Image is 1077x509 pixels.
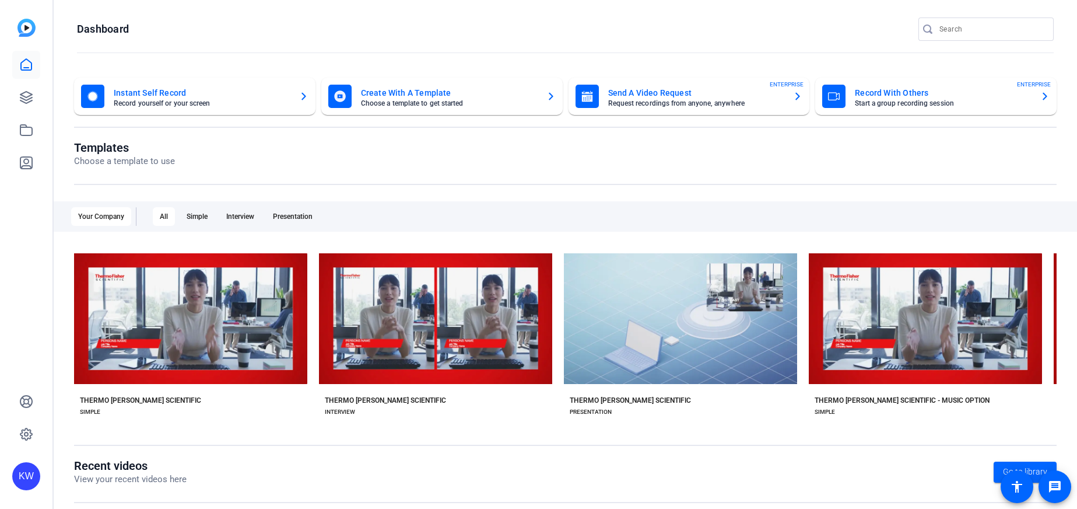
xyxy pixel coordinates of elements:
mat-card-title: Instant Self Record [114,86,290,100]
mat-card-title: Create With A Template [361,86,537,100]
span: Go to library [1003,466,1047,478]
button: Record With OthersStart a group recording sessionENTERPRISE [815,78,1057,115]
div: INTERVIEW [325,407,355,417]
mat-card-subtitle: Record yourself or your screen [114,100,290,107]
img: blue-gradient.svg [17,19,36,37]
mat-card-subtitle: Request recordings from anyone, anywhere [608,100,784,107]
span: ENTERPRISE [1017,80,1051,89]
mat-card-subtitle: Start a group recording session [855,100,1031,107]
div: THERMO [PERSON_NAME] SCIENTIFIC - MUSIC OPTION [815,396,990,405]
div: Interview [219,207,261,226]
div: THERMO [PERSON_NAME] SCIENTIFIC [325,396,446,405]
mat-card-title: Record With Others [855,86,1031,100]
button: Send A Video RequestRequest recordings from anyone, anywhereENTERPRISE [569,78,810,115]
div: THERMO [PERSON_NAME] SCIENTIFIC [570,396,691,405]
div: Simple [180,207,215,226]
span: ENTERPRISE [770,80,804,89]
a: Go to library [994,462,1057,483]
h1: Templates [74,141,175,155]
button: Create With A TemplateChoose a template to get started [321,78,563,115]
input: Search [939,22,1044,36]
div: SIMPLE [80,407,100,417]
div: Your Company [71,207,131,226]
h1: Recent videos [74,459,187,473]
div: PRESENTATION [570,407,612,417]
mat-card-title: Send A Video Request [608,86,784,100]
mat-icon: accessibility [1010,480,1024,494]
div: THERMO [PERSON_NAME] SCIENTIFIC [80,396,201,405]
mat-icon: message [1048,480,1062,494]
p: View your recent videos here [74,473,187,486]
div: Presentation [266,207,320,226]
h1: Dashboard [77,22,129,36]
div: SIMPLE [815,407,835,417]
div: All [153,207,175,226]
button: Instant Self RecordRecord yourself or your screen [74,78,315,115]
p: Choose a template to use [74,155,175,168]
mat-card-subtitle: Choose a template to get started [361,100,537,107]
div: KW [12,462,40,490]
